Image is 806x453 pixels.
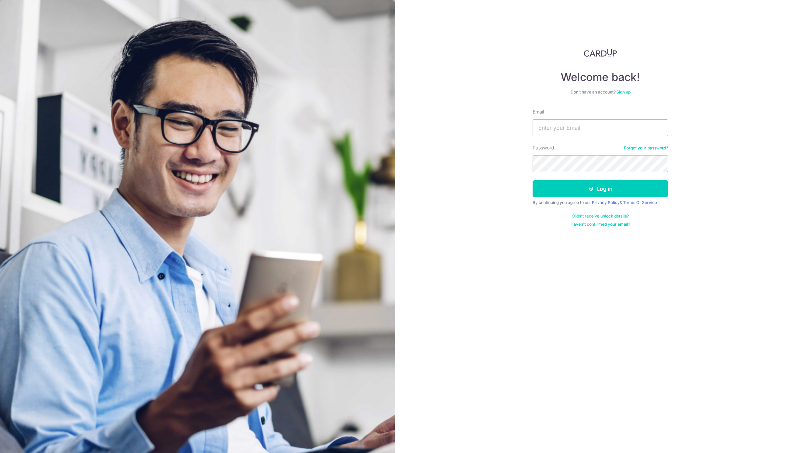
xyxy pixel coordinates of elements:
div: By continuing you agree to our & [533,200,668,205]
a: Sign up [616,89,631,95]
a: Didn't receive unlock details? [572,213,629,219]
a: Privacy Policy [592,200,620,205]
a: Terms Of Service [623,200,657,205]
img: CardUp Logo [584,49,617,57]
label: Password [533,144,554,151]
button: Log in [533,180,668,197]
a: Forgot your password? [624,145,668,151]
h4: Welcome back! [533,70,668,84]
label: Email [533,108,544,115]
a: Haven't confirmed your email? [571,222,630,227]
input: Enter your Email [533,119,668,136]
div: Don’t have an account? [533,89,668,95]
